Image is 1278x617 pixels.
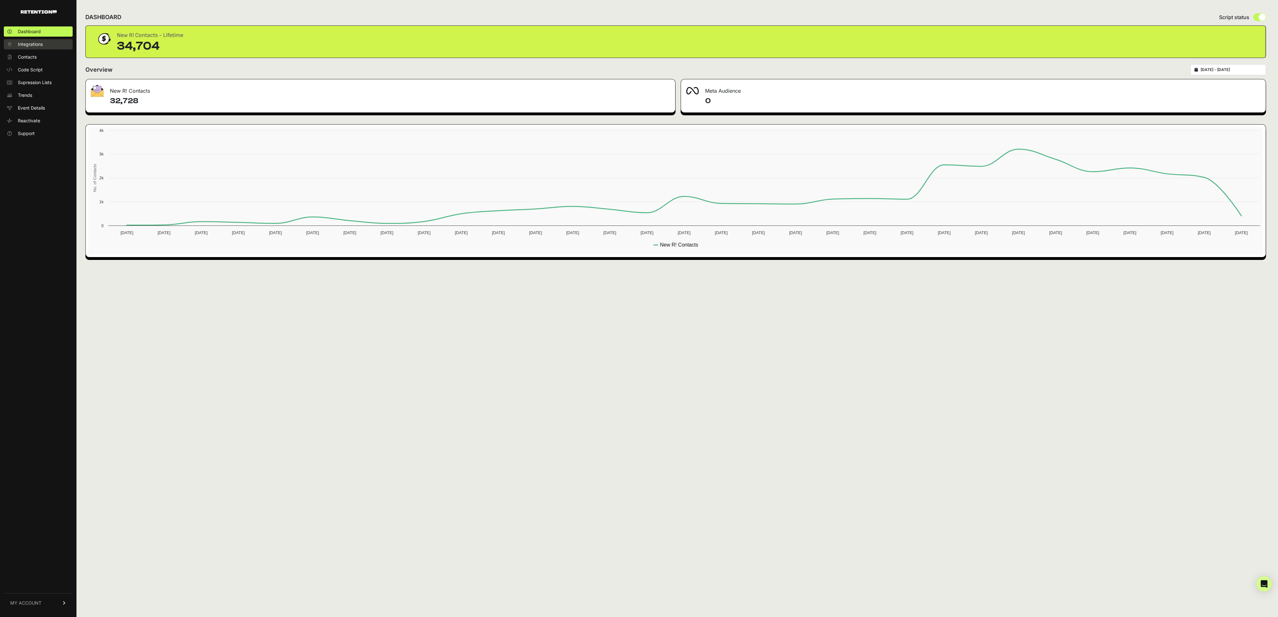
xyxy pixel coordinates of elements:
[678,230,690,235] text: [DATE]
[4,90,73,100] a: Trends
[92,164,97,192] text: No. of Contacts
[96,31,112,47] img: dollar-coin-05c43ed7efb7bc0c12610022525b4bbbb207c7efeef5aecc26f025e68dcafac9.png
[85,13,121,22] h2: DASHBOARD
[529,230,542,235] text: [DATE]
[85,65,112,74] h2: Overview
[826,230,839,235] text: [DATE]
[4,593,73,613] a: MY ACCOUNT
[492,230,505,235] text: [DATE]
[418,230,430,235] text: [DATE]
[18,130,35,137] span: Support
[900,230,913,235] text: [DATE]
[603,230,616,235] text: [DATE]
[306,230,319,235] text: [DATE]
[863,230,876,235] text: [DATE]
[4,65,73,75] a: Code Script
[86,79,675,98] div: New R! Contacts
[1160,230,1173,235] text: [DATE]
[686,87,699,95] img: fa-meta-2f981b61bb99beabf952f7030308934f19ce035c18b003e963880cc3fabeebb7.png
[789,230,802,235] text: [DATE]
[195,230,207,235] text: [DATE]
[681,79,1266,98] div: Meta Audience
[101,223,104,228] text: 0
[1219,13,1249,21] span: Script status
[21,10,57,14] img: Retention.com
[1198,230,1210,235] text: [DATE]
[4,26,73,37] a: Dashboard
[4,116,73,126] a: Reactivate
[455,230,467,235] text: [DATE]
[4,128,73,139] a: Support
[18,28,41,35] span: Dashboard
[1256,576,1272,592] div: Open Intercom Messenger
[232,230,245,235] text: [DATE]
[640,230,653,235] text: [DATE]
[380,230,393,235] text: [DATE]
[705,96,1261,106] h4: 0
[18,92,32,98] span: Trends
[91,85,104,97] img: fa-envelope-19ae18322b30453b285274b1b8af3d052b27d846a4fbe8435d1a52b978f639a2.png
[117,31,183,40] div: New R! Contacts - Lifetime
[110,96,670,106] h4: 32,728
[10,600,41,606] span: MY ACCOUNT
[99,152,104,156] text: 3k
[938,230,950,235] text: [DATE]
[1086,230,1099,235] text: [DATE]
[1235,230,1248,235] text: [DATE]
[1012,230,1025,235] text: [DATE]
[752,230,765,235] text: [DATE]
[18,105,45,111] span: Event Details
[4,52,73,62] a: Contacts
[660,242,698,248] text: New R! Contacts
[269,230,282,235] text: [DATE]
[975,230,987,235] text: [DATE]
[1049,230,1062,235] text: [DATE]
[715,230,727,235] text: [DATE]
[18,118,40,124] span: Reactivate
[18,41,43,47] span: Integrations
[566,230,579,235] text: [DATE]
[18,67,43,73] span: Code Script
[4,39,73,49] a: Integrations
[343,230,356,235] text: [DATE]
[4,77,73,88] a: Supression Lists
[1123,230,1136,235] text: [DATE]
[99,176,104,180] text: 2k
[120,230,133,235] text: [DATE]
[4,103,73,113] a: Event Details
[117,40,183,53] div: 34,704
[18,54,37,60] span: Contacts
[99,128,104,133] text: 4k
[18,79,52,86] span: Supression Lists
[99,199,104,204] text: 1k
[158,230,170,235] text: [DATE]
